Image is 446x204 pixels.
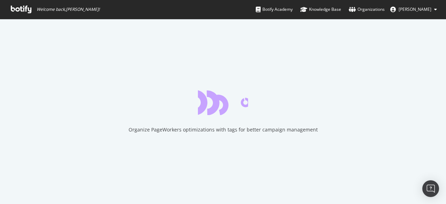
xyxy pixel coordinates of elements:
div: Knowledge Base [300,6,341,13]
div: animation [198,90,248,115]
div: Open Intercom Messenger [422,180,439,197]
span: Welcome back, [PERSON_NAME] ! [37,7,100,12]
div: Organize PageWorkers optimizations with tags for better campaign management [129,126,318,133]
span: Abhishek Hatle [399,6,431,12]
button: [PERSON_NAME] [385,4,443,15]
div: Organizations [349,6,385,13]
div: Botify Academy [256,6,293,13]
